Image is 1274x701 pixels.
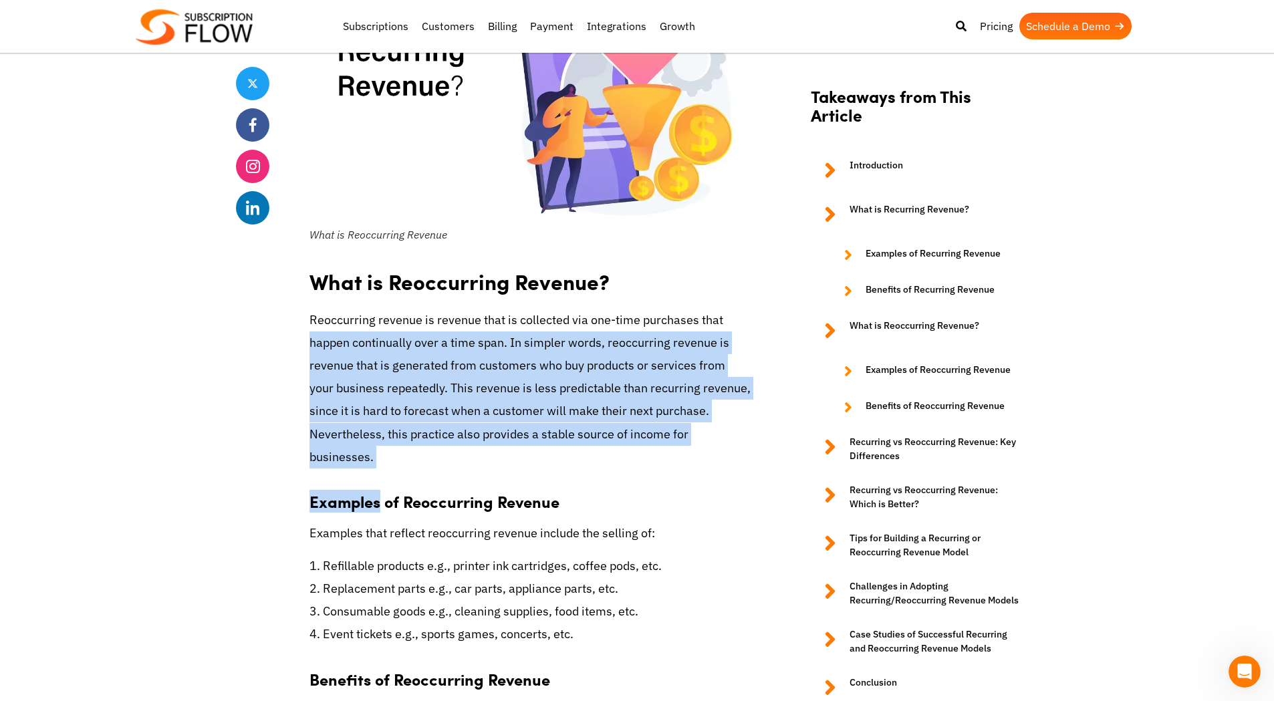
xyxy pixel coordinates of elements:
[811,531,1025,559] a: Tips for Building a Recurring or Reoccurring Revenue Model
[811,676,1025,700] a: Conclusion
[136,9,253,45] img: Subscriptionflow
[831,283,1025,299] a: Benefits of Recurring Revenue
[309,522,751,545] p: Examples that reflect reoccurring revenue include the selling of:
[831,363,1025,379] a: Examples of Reoccurring Revenue
[336,13,415,39] a: Subscriptions
[811,86,1025,138] h2: Takeaways from This Article
[309,227,751,242] figcaption: What is Reoccurring Revenue
[309,555,751,646] p: 1. Refillable products e.g., printer ink cartridges, coffee pods, etc. 2. Replacement parts e.g.,...
[811,579,1025,607] a: Challenges in Adopting Recurring/Reoccurring Revenue Models
[653,13,702,39] a: Growth
[831,399,1025,415] a: Benefits of Reoccurring Revenue
[309,656,751,689] h3: Benefits of Reoccurring Revenue
[1019,13,1132,39] a: Schedule a Demo
[309,478,751,511] h3: Examples of Reoccurring Revenue
[481,13,523,39] a: Billing
[415,13,481,39] a: Customers
[811,319,1025,343] a: What is Reoccurring Revenue?
[580,13,653,39] a: Integrations
[811,483,1025,511] a: Recurring vs Reoccurring Revenue: Which is Better?
[811,435,1025,463] a: Recurring vs Reoccurring Revenue: Key Differences
[523,13,580,39] a: Payment
[831,247,1025,263] a: Examples of Recurring Revenue
[811,627,1025,656] a: Case Studies of Successful Recurring and Reoccurring Revenue Models
[309,256,751,298] h2: What is Reoccurring Revenue?
[309,309,751,468] p: Reoccurring revenue is revenue that is collected via one-time purchases that happen continually o...
[973,13,1019,39] a: Pricing
[811,158,1025,182] a: Introduction
[1229,656,1261,688] iframe: Intercom live chat
[811,202,1025,227] a: What is Recurring Revenue?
